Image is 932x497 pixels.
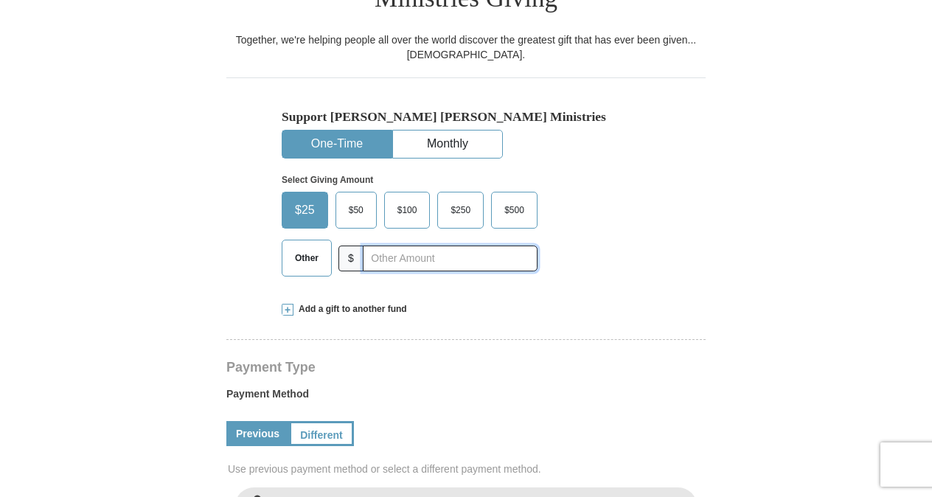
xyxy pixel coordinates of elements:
button: Monthly [393,131,502,158]
a: Previous [226,421,289,446]
span: $500 [497,199,532,221]
button: One-Time [282,131,392,158]
div: Together, we're helping people all over the world discover the greatest gift that has ever been g... [226,32,706,62]
span: $250 [443,199,478,221]
a: Different [289,421,354,446]
h5: Support [PERSON_NAME] [PERSON_NAME] Ministries [282,109,650,125]
span: $25 [288,199,322,221]
span: Use previous payment method or select a different payment method. [228,462,707,476]
h4: Payment Type [226,361,706,373]
span: Other [288,247,326,269]
strong: Select Giving Amount [282,175,373,185]
label: Payment Method [226,386,706,409]
span: Add a gift to another fund [293,303,407,316]
span: $100 [390,199,425,221]
input: Other Amount [363,246,538,271]
span: $50 [341,199,371,221]
span: $ [338,246,364,271]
